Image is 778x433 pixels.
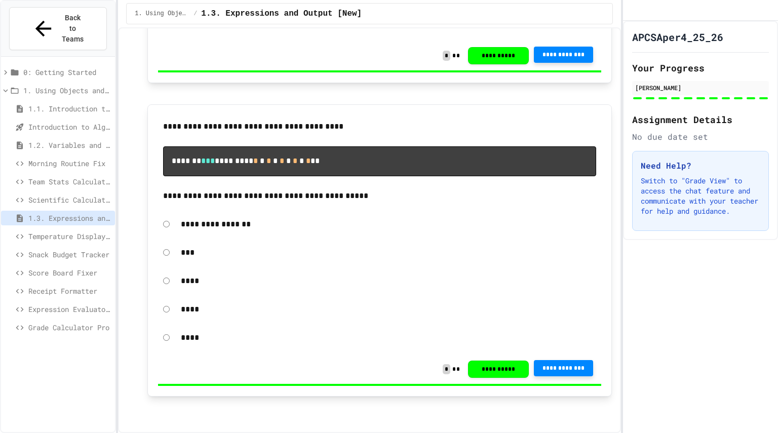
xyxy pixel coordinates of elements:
span: 0: Getting Started [23,67,111,77]
span: 1.1. Introduction to Algorithms, Programming, and Compilers [28,103,111,114]
span: Back to Teams [61,13,85,45]
span: 1.3. Expressions and Output [New] [28,213,111,223]
span: / [193,10,197,18]
span: Scientific Calculator [28,194,111,205]
span: Score Board Fixer [28,267,111,278]
span: Grade Calculator Pro [28,322,111,333]
span: 1. Using Objects and Methods [135,10,189,18]
div: No due date set [632,131,769,143]
h2: Your Progress [632,61,769,75]
span: Temperature Display Fix [28,231,111,242]
span: Receipt Formatter [28,286,111,296]
p: Switch to "Grade View" to access the chat feature and communicate with your teacher for help and ... [641,176,760,216]
span: 1.2. Variables and Data Types [28,140,111,150]
div: [PERSON_NAME] [635,83,766,92]
span: Morning Routine Fix [28,158,111,169]
span: Team Stats Calculator [28,176,111,187]
span: 1. Using Objects and Methods [23,85,111,96]
span: Snack Budget Tracker [28,249,111,260]
span: Introduction to Algorithms, Programming, and Compilers [28,122,111,132]
h1: APCSAper4_25_26 [632,30,723,44]
span: Expression Evaluator Fix [28,304,111,314]
h3: Need Help? [641,160,760,172]
span: 1.3. Expressions and Output [New] [201,8,362,20]
h2: Assignment Details [632,112,769,127]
